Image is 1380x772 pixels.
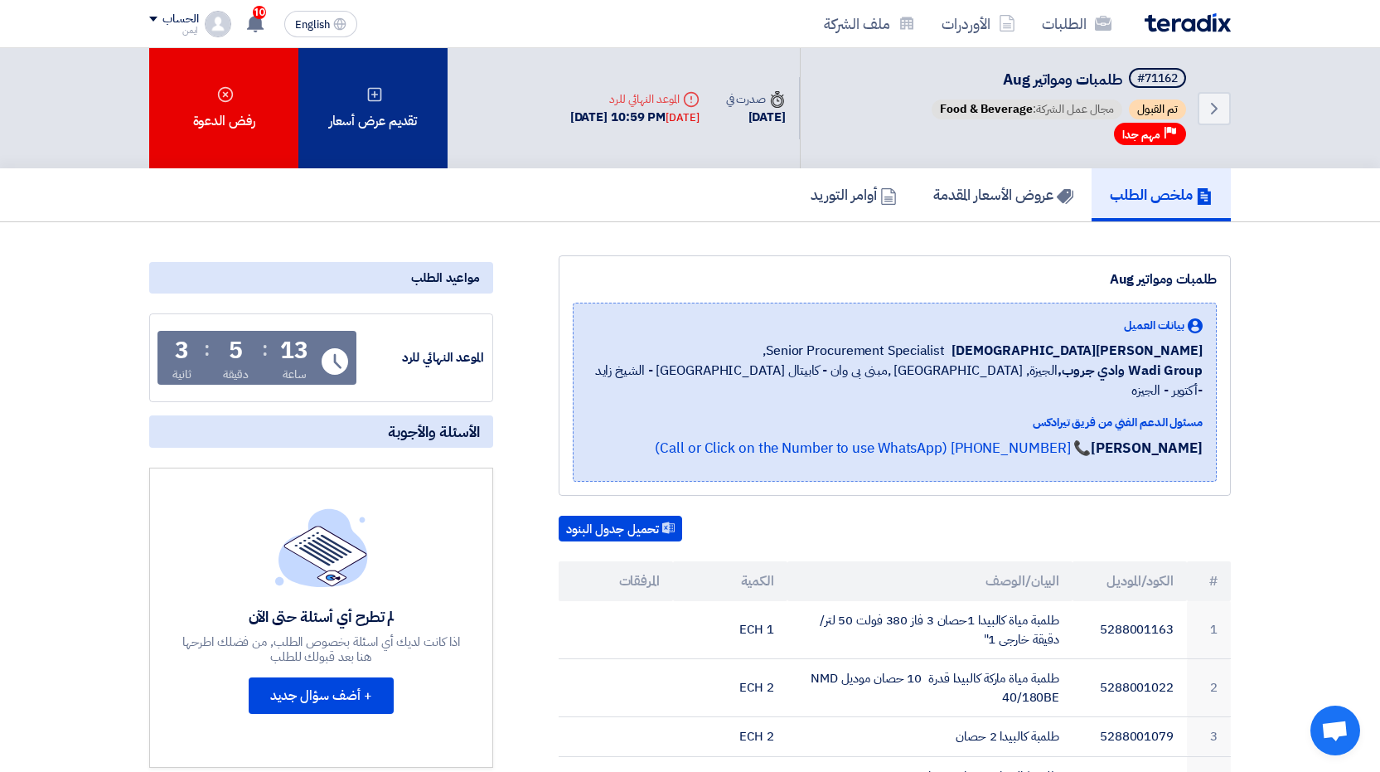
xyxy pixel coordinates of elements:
[673,601,787,659] td: 1 ECH
[570,90,700,108] div: الموعد النهائي للرد
[940,100,1033,118] span: Food & Beverage
[811,185,897,204] h5: أوامر التوريد
[388,422,480,441] span: الأسئلة والأجوبة
[915,168,1092,221] a: عروض الأسعار المقدمة
[666,109,699,126] div: [DATE]
[1145,13,1231,32] img: Teradix logo
[253,6,266,19] span: 10
[673,659,787,717] td: 2 ECH
[1137,73,1178,85] div: #71162
[149,262,493,294] div: مواعيد الطلب
[787,561,1073,601] th: البيان/الوصف
[205,11,231,37] img: profile_test.png
[262,334,268,364] div: :
[149,48,298,168] div: رفض الدعوة
[763,341,945,361] span: Senior Procurement Specialist,
[1092,168,1231,221] a: ملخص الطلب
[172,366,191,383] div: ثانية
[1187,659,1231,717] td: 2
[951,341,1203,361] span: [PERSON_NAME][DEMOGRAPHIC_DATA]
[280,339,308,362] div: 13
[787,601,1073,659] td: طلمبة مياة كالبيدا 1حصان 3 فاز 380 فولت 50 لتر/دقيقة خارجى 1"
[175,339,189,362] div: 3
[792,168,915,221] a: أوامر التوريد
[587,361,1203,401] span: الجيزة, [GEOGRAPHIC_DATA] ,مبنى بى وان - كابيتال [GEOGRAPHIC_DATA] - الشيخ زايد -أكتوبر - الجيزه
[933,185,1073,204] h5: عروض الأسعار المقدمة
[570,108,700,127] div: [DATE] 10:59 PM
[655,438,1091,459] a: 📞 [PHONE_NUMBER] (Call or Click on the Number to use WhatsApp)
[787,659,1073,717] td: طلمبة مياة ماركة كالبيدا قدرة 10 حصان موديل NMD 40/180BE
[573,269,1217,289] div: طلمبات ومواتير Aug
[283,366,307,383] div: ساعة
[726,90,786,108] div: صدرت في
[1073,659,1187,717] td: 5288001022
[587,414,1203,431] div: مسئول الدعم الفني من فريق تيرادكس
[1073,717,1187,757] td: 5288001079
[275,508,368,586] img: empty_state_list.svg
[811,4,928,43] a: ملف الشركة
[932,100,1122,119] span: مجال عمل الشركة:
[559,561,673,601] th: المرفقات
[1187,717,1231,757] td: 3
[181,607,462,626] div: لم تطرح أي أسئلة حتى الآن
[149,26,198,35] div: ايمن
[1091,438,1203,459] strong: [PERSON_NAME]
[928,68,1189,91] h5: طلمبات ومواتير Aug
[1110,185,1213,204] h5: ملخص الطلب
[249,677,394,714] button: + أضف سؤال جديد
[181,634,462,664] div: اذا كانت لديك أي اسئلة بخصوص الطلب, من فضلك اطرحها هنا بعد قبولك للطلب
[1073,561,1187,601] th: الكود/الموديل
[1122,127,1160,143] span: مهم جدا
[1058,361,1203,381] b: Wadi Group وادي جروب,
[673,561,787,601] th: الكمية
[787,717,1073,757] td: طلمبة كالبيدا 2 حصان
[295,19,330,31] span: English
[284,11,357,37] button: English
[1003,68,1122,90] span: طلمبات ومواتير Aug
[1310,706,1360,755] a: دردشة مفتوحة
[1073,601,1187,659] td: 5288001163
[673,717,787,757] td: 2 ECH
[559,516,682,542] button: تحميل جدول البنود
[223,366,249,383] div: دقيقة
[298,48,448,168] div: تقديم عرض أسعار
[162,12,198,27] div: الحساب
[1129,100,1186,119] span: تم القبول
[726,108,786,127] div: [DATE]
[1187,561,1231,601] th: #
[1187,601,1231,659] td: 1
[1029,4,1125,43] a: الطلبات
[1124,317,1184,334] span: بيانات العميل
[204,334,210,364] div: :
[928,4,1029,43] a: الأوردرات
[360,348,484,367] div: الموعد النهائي للرد
[229,339,243,362] div: 5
